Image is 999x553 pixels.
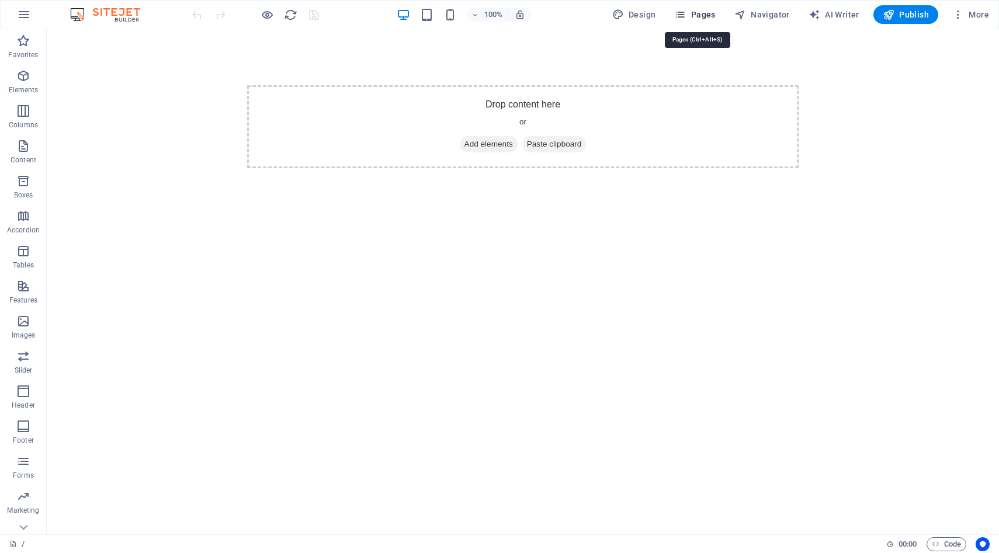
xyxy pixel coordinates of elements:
[14,190,33,200] p: Boxes
[13,260,34,270] p: Tables
[907,540,908,548] span: :
[13,471,34,480] p: Forms
[7,225,40,235] p: Accordion
[608,5,661,24] button: Design
[476,107,540,123] span: Paste clipboard
[515,9,525,20] i: On resize automatically adjust zoom level to fit chosen device.
[283,8,297,22] button: reload
[809,9,859,20] span: AI Writer
[9,537,25,551] a: Click to cancel selection. Double-click to open Pages
[484,8,503,22] h6: 100%
[674,9,715,20] span: Pages
[927,537,966,551] button: Code
[67,8,155,22] img: Editor Logo
[804,5,864,24] button: AI Writer
[413,107,471,123] span: Add elements
[12,331,36,340] p: Images
[883,9,929,20] span: Publish
[976,537,990,551] button: Usercentrics
[730,5,795,24] button: Navigator
[612,9,656,20] span: Design
[608,5,661,24] div: Design (Ctrl+Alt+Y)
[952,9,989,20] span: More
[873,5,938,24] button: Publish
[260,8,274,22] button: Click here to leave preview mode and continue editing
[284,8,297,22] i: Reload page
[932,537,961,551] span: Code
[899,537,917,551] span: 00 00
[9,120,38,130] p: Columns
[9,85,39,95] p: Elements
[467,8,508,22] button: 100%
[886,537,917,551] h6: Session time
[7,506,39,515] p: Marketing
[13,436,34,445] p: Footer
[9,295,37,305] p: Features
[670,5,720,24] button: Pages
[12,401,35,410] p: Header
[200,56,752,139] div: Drop content here
[8,50,38,60] p: Favorites
[734,9,790,20] span: Navigator
[11,155,36,165] p: Content
[15,366,33,375] p: Slider
[948,5,994,24] button: More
